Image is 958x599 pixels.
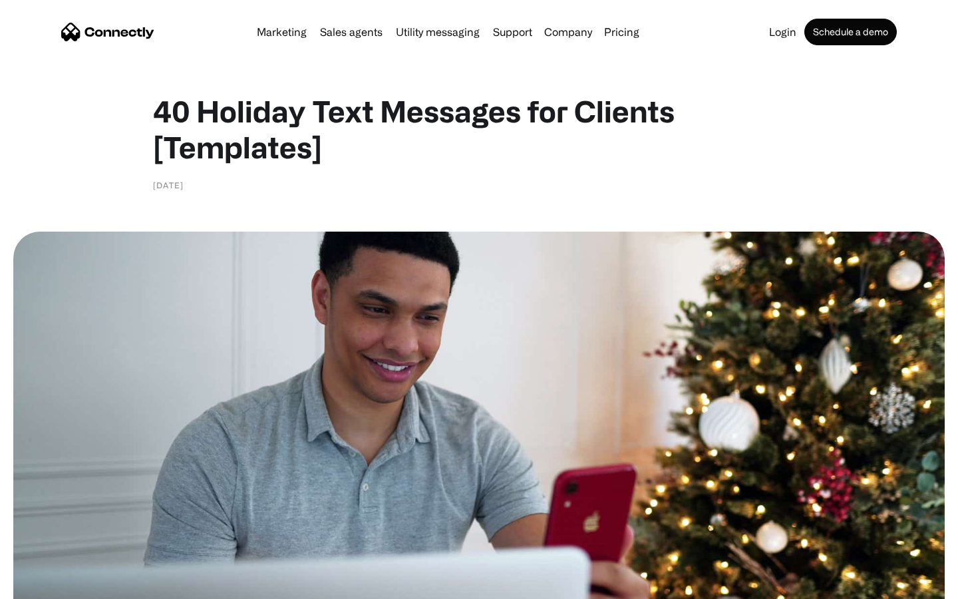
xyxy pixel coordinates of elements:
ul: Language list [27,576,80,594]
aside: Language selected: English [13,576,80,594]
a: Pricing [599,27,645,37]
div: Company [540,23,596,41]
a: Schedule a demo [804,19,897,45]
a: home [61,22,154,42]
a: Login [764,27,802,37]
a: Marketing [251,27,312,37]
a: Utility messaging [391,27,485,37]
h1: 40 Holiday Text Messages for Clients [Templates] [153,93,805,165]
a: Support [488,27,538,37]
a: Sales agents [315,27,388,37]
div: Company [544,23,592,41]
div: [DATE] [153,178,184,192]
